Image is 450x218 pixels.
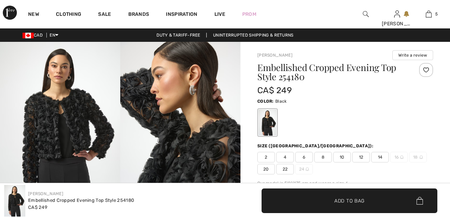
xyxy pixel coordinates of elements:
span: 14 [371,152,389,162]
div: [PERSON_NAME] [382,20,413,27]
span: 12 [352,152,370,162]
span: 24 [295,164,313,174]
span: Inspiration [166,11,197,19]
span: 4 [276,152,294,162]
img: Canadian Dollar [22,33,34,38]
h1: Embellished Cropped Evening Top Style 254180 [257,63,404,81]
a: 5 [413,10,444,18]
span: 10 [333,152,351,162]
span: CA$ 249 [28,205,47,210]
a: New [28,11,39,19]
span: 16 [390,152,408,162]
div: Black [258,109,277,136]
span: 20 [257,164,275,174]
img: My Bag [426,10,432,18]
div: Embellished Cropped Evening Top Style 254180 [28,197,134,204]
img: My Info [394,10,400,18]
span: CA$ 249 [257,85,292,95]
a: [PERSON_NAME] [28,191,63,196]
a: Sign In [394,11,400,17]
span: Color: [257,99,274,104]
img: search the website [363,10,369,18]
img: ring-m.svg [306,167,309,171]
a: Brands [128,11,149,19]
img: ring-m.svg [419,155,423,159]
a: Sale [98,11,111,19]
span: Black [275,99,287,104]
span: CAD [22,33,45,38]
span: EN [50,33,58,38]
img: Embellished Cropped Evening Top Style 254180 [4,185,25,217]
span: 2 [257,152,275,162]
button: Write a review [392,50,433,60]
a: Prom [242,11,256,18]
span: Add to Bag [334,197,365,204]
span: 5 [435,11,438,17]
a: Clothing [56,11,81,19]
span: 18 [409,152,427,162]
img: Bag.svg [416,197,423,205]
button: Add to Bag [262,188,437,213]
a: [PERSON_NAME] [257,53,292,58]
div: Our model is 5'9"/175 cm and wears a size 6. [257,180,433,186]
img: 1ère Avenue [3,6,17,20]
div: Size ([GEOGRAPHIC_DATA]/[GEOGRAPHIC_DATA]): [257,143,375,149]
span: 8 [314,152,332,162]
span: 22 [276,164,294,174]
img: ring-m.svg [400,155,404,159]
span: 6 [295,152,313,162]
a: Live [214,11,225,18]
